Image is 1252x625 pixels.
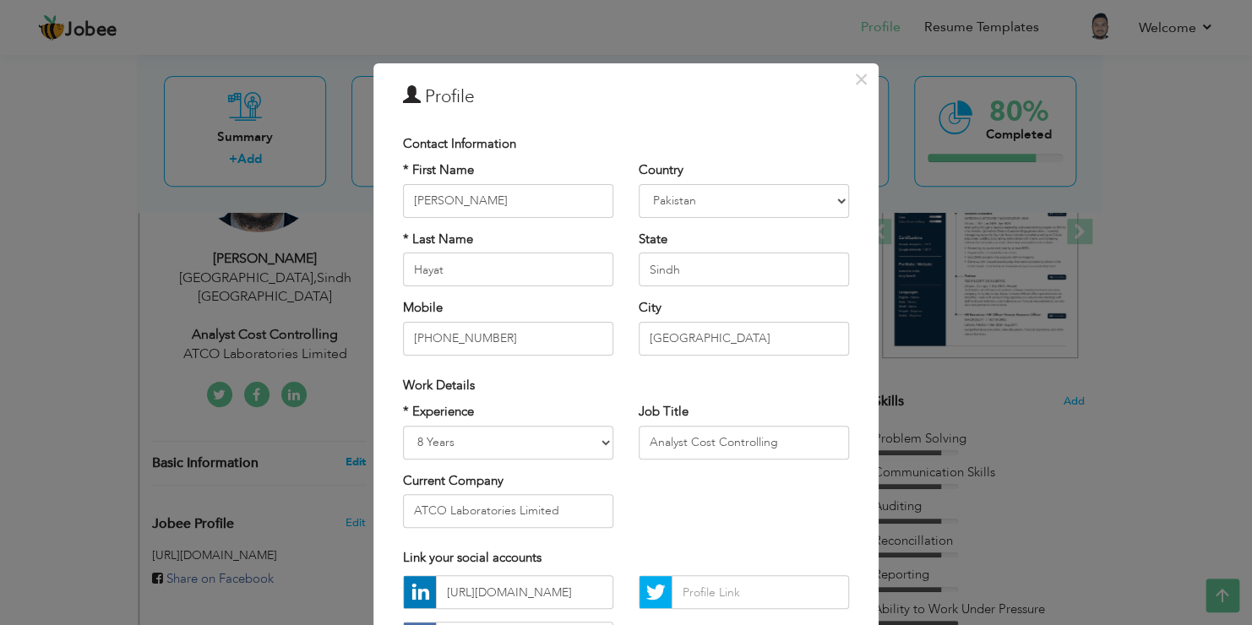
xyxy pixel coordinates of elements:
[403,135,516,152] span: Contact Information
[639,161,683,179] label: Country
[847,66,874,93] button: Close
[403,84,849,110] h3: Profile
[403,472,504,490] label: Current Company
[639,403,689,421] label: Job Title
[403,549,542,566] span: Link your social accounts
[403,377,475,394] span: Work Details
[404,576,436,608] img: linkedin
[640,576,672,608] img: Twitter
[403,161,474,179] label: * First Name
[854,64,868,95] span: ×
[436,575,613,609] input: Profile Link
[639,299,661,317] label: City
[403,231,473,248] label: * Last Name
[403,403,474,421] label: * Experience
[672,575,849,609] input: Profile Link
[639,231,667,248] label: State
[403,299,443,317] label: Mobile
